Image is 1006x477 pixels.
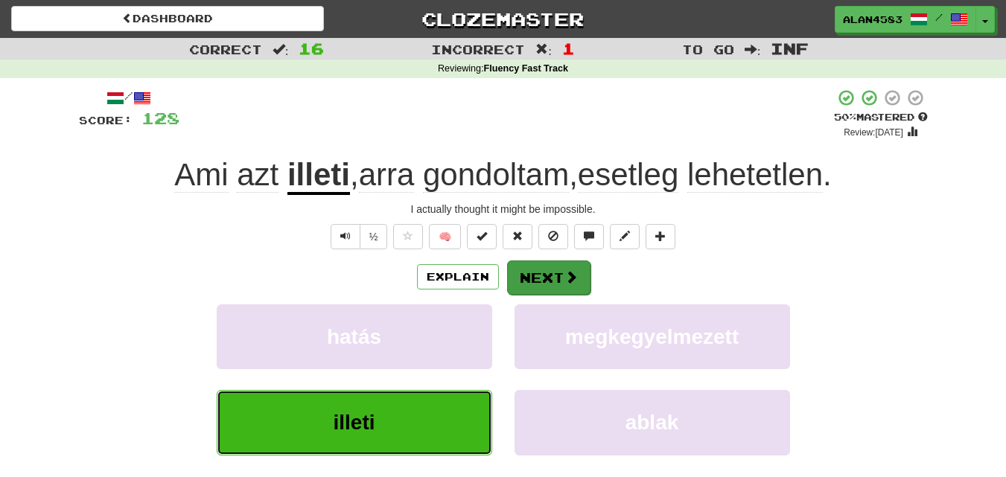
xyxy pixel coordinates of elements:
span: hatás [327,325,381,348]
span: 1 [562,39,575,57]
div: / [79,89,179,107]
span: To go [682,42,734,57]
span: , , . [350,157,832,193]
span: : [745,43,761,56]
div: Text-to-speech controls [328,224,388,249]
span: megkegyelmezett [565,325,739,348]
button: ½ [360,224,388,249]
span: illeti [333,411,375,434]
u: illeti [287,157,350,195]
span: Inf [771,39,809,57]
span: / [935,12,943,22]
span: Ami [174,157,228,193]
span: 16 [299,39,324,57]
span: : [535,43,552,56]
button: Add to collection (alt+a) [646,224,675,249]
span: ablak [625,411,679,434]
button: Ignore sentence (alt+i) [538,224,568,249]
button: Play sentence audio (ctl+space) [331,224,360,249]
button: Discuss sentence (alt+u) [574,224,604,249]
span: lehetetlen [687,157,823,193]
button: ablak [515,390,790,455]
a: Dashboard [11,6,324,31]
span: 128 [141,109,179,127]
a: Clozemaster [346,6,659,32]
strong: Fluency Fast Track [484,63,568,74]
span: arra [359,157,415,193]
button: Set this sentence to 100% Mastered (alt+m) [467,224,497,249]
span: : [273,43,289,56]
span: gondoltam [423,157,569,193]
span: alan4583 [843,13,902,26]
button: Favorite sentence (alt+f) [393,224,423,249]
button: 🧠 [429,224,461,249]
span: 50 % [834,111,856,123]
button: Reset to 0% Mastered (alt+r) [503,224,532,249]
button: Next [507,260,590,295]
button: Explain [417,264,499,289]
small: Review: [DATE] [844,127,903,138]
span: esetleg [578,157,678,193]
span: azt [237,157,278,193]
div: Mastered [834,111,928,124]
button: illeti [217,390,492,455]
span: Score: [79,114,133,127]
a: alan4583 / [835,6,976,33]
div: I actually thought it might be impossible. [79,202,928,217]
button: Edit sentence (alt+d) [610,224,640,249]
span: Incorrect [431,42,525,57]
button: megkegyelmezett [515,304,790,369]
button: hatás [217,304,492,369]
span: Correct [189,42,262,57]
